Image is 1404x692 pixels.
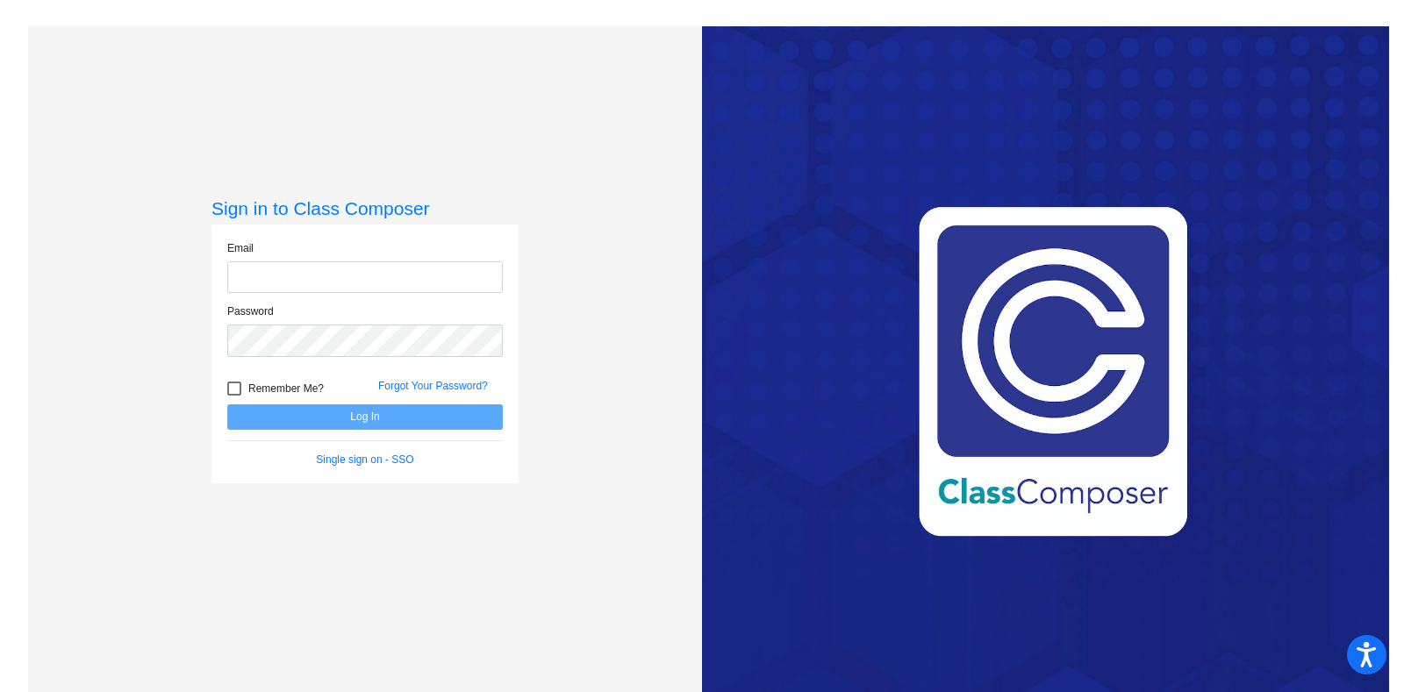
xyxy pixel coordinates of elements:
[227,303,274,319] label: Password
[211,197,519,219] h3: Sign in to Class Composer
[248,378,324,399] span: Remember Me?
[227,404,503,430] button: Log In
[227,240,254,256] label: Email
[316,453,413,466] a: Single sign on - SSO
[378,380,488,392] a: Forgot Your Password?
